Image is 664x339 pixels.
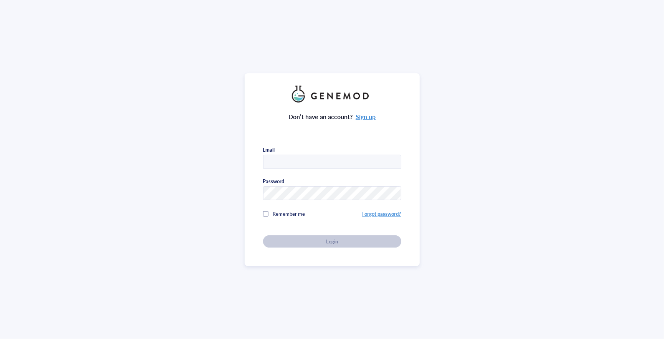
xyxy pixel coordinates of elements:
span: Remember me [273,210,305,217]
a: Forgot password? [362,210,401,217]
div: Email [263,146,275,153]
a: Sign up [356,112,376,121]
div: Password [263,178,285,185]
div: Don’t have an account? [288,112,376,122]
img: genemod_logo_light-BcqUzbGq.png [292,86,373,103]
